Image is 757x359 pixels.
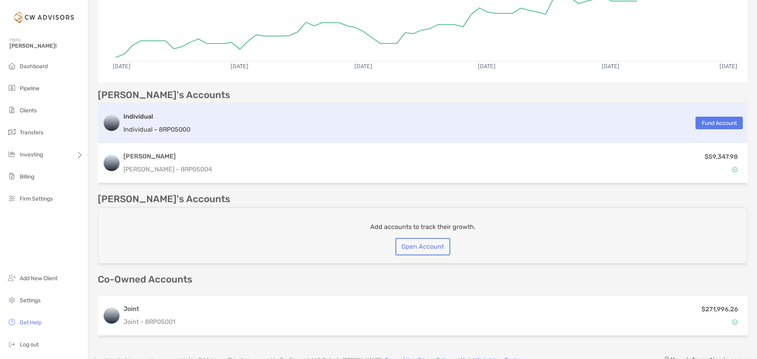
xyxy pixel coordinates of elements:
[7,61,17,71] img: dashboard icon
[123,152,212,161] h3: [PERSON_NAME]
[20,341,39,348] span: Log out
[7,339,17,349] img: logout icon
[20,85,39,92] span: Pipeline
[104,155,119,171] img: logo account
[98,194,230,204] p: [PERSON_NAME]'s Accounts
[20,319,41,326] span: Get Help
[720,63,737,70] text: [DATE]
[20,129,43,136] span: Transfers
[354,63,372,70] text: [DATE]
[20,63,48,70] span: Dashboard
[701,304,738,314] p: $271,996.26
[20,275,58,282] span: Add New Client
[98,90,230,100] p: [PERSON_NAME]'s Accounts
[123,317,175,327] p: Joint - 8RP05001
[732,167,738,172] img: Account Status icon
[7,295,17,305] img: settings icon
[20,173,34,180] span: Billing
[7,193,17,203] img: firm-settings icon
[231,63,248,70] text: [DATE]
[695,117,743,129] button: Fund Account
[7,317,17,327] img: get-help icon
[20,195,53,202] span: Firm Settings
[395,238,450,255] button: Open Account
[104,308,119,324] img: logo account
[123,125,190,134] p: Individual - 8RP05000
[7,127,17,137] img: transfers icon
[478,63,496,70] text: [DATE]
[7,273,17,283] img: add_new_client icon
[602,63,619,70] text: [DATE]
[7,83,17,93] img: pipeline icon
[732,319,738,325] img: Account Status icon
[7,149,17,159] img: investing icon
[20,107,37,114] span: Clients
[123,304,175,314] h3: Joint
[7,171,17,181] img: billing icon
[9,3,78,32] img: Zoe Logo
[7,105,17,115] img: clients icon
[9,43,83,49] span: [PERSON_NAME]!
[370,222,475,232] p: Add accounts to track their growth.
[20,151,43,158] span: Investing
[113,63,131,70] text: [DATE]
[705,152,738,162] p: $59,347.98
[123,112,190,121] h3: Individual
[20,297,41,304] span: Settings
[104,115,119,131] img: logo account
[98,275,748,285] p: Co-Owned Accounts
[123,164,212,174] p: [PERSON_NAME] - 8RP05004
